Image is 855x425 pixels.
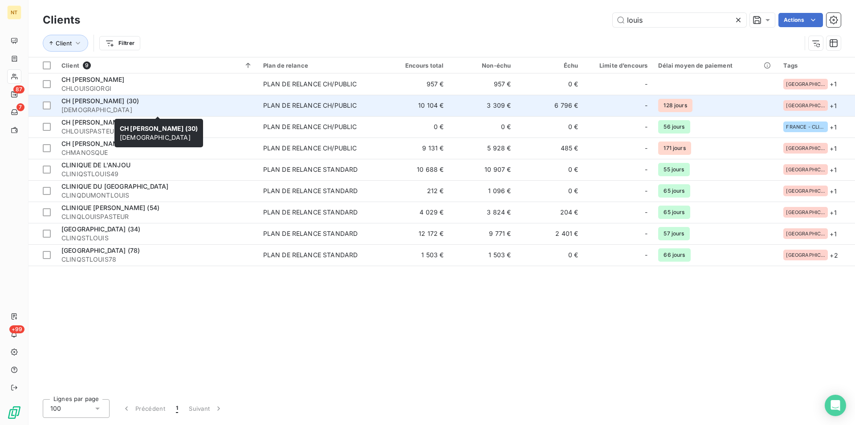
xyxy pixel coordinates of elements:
[61,191,252,200] span: CLINQDUMONTLOUIS
[449,223,517,244] td: 9 771 €
[263,62,377,69] div: Plan de relance
[83,61,91,69] span: 9
[7,5,21,20] div: NT
[658,120,690,134] span: 56 jours
[43,12,80,28] h3: Clients
[61,148,252,157] span: CHMANOSQUE
[786,252,825,258] span: [GEOGRAPHIC_DATA]
[13,85,24,93] span: 87
[613,13,746,27] input: Rechercher
[786,81,825,87] span: [GEOGRAPHIC_DATA]
[658,142,691,155] span: 171 jours
[830,165,836,174] span: + 1
[449,159,517,180] td: 10 907 €
[16,103,24,111] span: 7
[786,231,825,236] span: [GEOGRAPHIC_DATA]
[786,188,825,194] span: [GEOGRAPHIC_DATA]
[786,124,825,130] span: FRANCE - CLIENTS CH PUBLICS
[516,95,583,116] td: 6 796 €
[658,62,773,69] div: Délai moyen de paiement
[645,251,647,259] span: -
[449,180,517,202] td: 1 096 €
[382,244,449,266] td: 1 503 €
[263,122,357,131] div: PLAN DE RELANCE CH/PUBLIC
[658,184,690,198] span: 65 jours
[516,138,583,159] td: 485 €
[382,116,449,138] td: 0 €
[658,99,692,112] span: 128 jours
[61,105,252,114] span: [DEMOGRAPHIC_DATA]
[449,116,517,138] td: 0 €
[516,202,583,223] td: 204 €
[645,208,647,217] span: -
[61,127,252,136] span: CHLOUISPASTEUR39
[830,122,836,132] span: + 1
[786,103,825,108] span: [GEOGRAPHIC_DATA]
[171,399,183,418] button: 1
[263,208,358,217] div: PLAN DE RELANCE STANDARD
[61,204,159,211] span: CLINIQUE [PERSON_NAME] (54)
[516,73,583,95] td: 0 €
[61,161,130,169] span: CLINIQUE DE L'ANJOU
[516,223,583,244] td: 2 401 €
[117,399,171,418] button: Précédent
[516,244,583,266] td: 0 €
[61,225,140,233] span: [GEOGRAPHIC_DATA] (34)
[830,251,838,260] span: + 2
[645,229,647,238] span: -
[658,248,690,262] span: 66 jours
[263,101,357,110] div: PLAN DE RELANCE CH/PUBLIC
[645,80,647,89] span: -
[263,229,358,238] div: PLAN DE RELANCE STANDARD
[449,73,517,95] td: 957 €
[455,62,511,69] div: Non-échu
[830,79,836,89] span: + 1
[99,36,140,50] button: Filtrer
[61,84,252,93] span: CHLOUISGIORGI
[9,325,24,333] span: +99
[449,202,517,223] td: 3 824 €
[7,87,21,101] a: 87
[645,186,647,195] span: -
[263,186,358,195] div: PLAN DE RELANCE STANDARD
[830,144,836,153] span: + 1
[645,122,647,131] span: -
[263,80,357,89] div: PLAN DE RELANCE CH/PUBLIC
[778,13,823,27] button: Actions
[382,73,449,95] td: 957 €
[61,118,139,126] span: CH [PERSON_NAME] (39)
[382,138,449,159] td: 9 131 €
[61,255,252,264] span: CLINQSTLOUIS78
[61,170,252,178] span: CLINIQSTLOUIS49
[61,76,124,83] span: CH [PERSON_NAME]
[61,62,79,69] span: Client
[830,186,836,196] span: + 1
[61,247,140,254] span: [GEOGRAPHIC_DATA] (78)
[176,404,178,413] span: 1
[658,227,689,240] span: 57 jours
[263,165,358,174] div: PLAN DE RELANCE STANDARD
[786,146,825,151] span: [GEOGRAPHIC_DATA]
[658,206,690,219] span: 65 jours
[50,404,61,413] span: 100
[786,167,825,172] span: [GEOGRAPHIC_DATA]
[516,116,583,138] td: 0 €
[382,95,449,116] td: 10 104 €
[658,163,689,176] span: 55 jours
[786,210,825,215] span: [GEOGRAPHIC_DATA]
[830,229,836,239] span: + 1
[61,97,139,105] span: CH [PERSON_NAME] (30)
[61,234,252,243] span: CLINQSTLOUIS
[645,101,647,110] span: -
[382,223,449,244] td: 12 172 €
[7,105,21,119] a: 7
[56,40,72,47] span: Client
[382,159,449,180] td: 10 688 €
[120,125,198,141] span: [DEMOGRAPHIC_DATA]
[61,182,168,190] span: CLINIQUE DU [GEOGRAPHIC_DATA]
[43,35,88,52] button: Client
[387,62,444,69] div: Encours total
[449,95,517,116] td: 3 309 €
[449,244,517,266] td: 1 503 €
[589,62,647,69] div: Limite d’encours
